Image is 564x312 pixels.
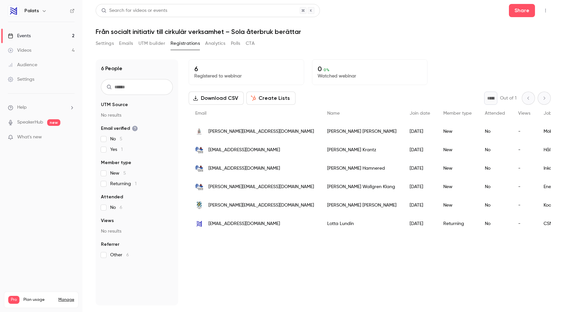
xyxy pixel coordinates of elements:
span: Returning [110,181,137,187]
span: 5 [123,171,126,176]
span: Referrer [101,241,119,248]
span: [PERSON_NAME][EMAIL_ADDRESS][DOMAIN_NAME] [208,184,314,190]
span: Views [518,111,530,116]
div: [DATE] [403,141,437,159]
p: No results [101,112,173,119]
a: Manage [58,297,74,302]
span: Attended [485,111,505,116]
span: 5 [120,137,122,141]
div: - [512,122,537,141]
button: Settings [96,38,114,49]
span: Email verified [101,125,138,132]
span: Yes [110,146,123,153]
span: 1 [135,182,137,186]
img: stadsfast.goteborg.se [195,201,203,209]
span: Attended [101,194,123,200]
div: [DATE] [403,178,437,196]
button: Polls [231,38,240,49]
div: New [437,196,478,214]
span: [EMAIL_ADDRESS][DOMAIN_NAME] [208,147,280,154]
div: [DATE] [403,122,437,141]
span: Pro [8,296,19,304]
div: [PERSON_NAME] [PERSON_NAME] [321,196,403,214]
div: No [478,214,512,233]
span: New [110,170,126,177]
p: 0 [318,65,422,73]
span: Join date [410,111,430,116]
span: [PERSON_NAME][EMAIL_ADDRESS][DOMAIN_NAME] [208,202,314,209]
div: [PERSON_NAME] [PERSON_NAME] [321,122,403,141]
span: Plan usage [23,297,54,302]
div: Search for videos or events [101,7,167,14]
button: Download CSV [189,92,244,105]
button: CTA [246,38,255,49]
img: Palats [8,6,19,16]
button: Analytics [205,38,226,49]
button: Create Lists [246,92,296,105]
span: Name [327,111,340,116]
h1: Från socialt initiativ till cirkulär verksamhet – Sola återbruk berättar [96,28,551,36]
div: Audience [8,62,37,68]
div: - [512,141,537,159]
p: No results [101,228,173,235]
p: Out of 1 [500,95,517,101]
div: [DATE] [403,196,437,214]
div: - [512,196,537,214]
span: [PERSON_NAME][EMAIL_ADDRESS][DOMAIN_NAME] [208,128,314,135]
span: Email [195,111,206,116]
span: Member type [443,111,472,116]
p: Watched webinar [318,73,422,79]
button: UTM builder [139,38,165,49]
img: lidkoping.se [195,164,203,172]
p: Registered to webinar [194,73,298,79]
div: [PERSON_NAME] Krantz [321,141,403,159]
div: New [437,141,478,159]
div: New [437,178,478,196]
span: 1 [121,147,123,152]
span: Other [110,252,129,258]
span: 6 [126,253,129,257]
div: New [437,122,478,141]
img: lidkoping.se [195,183,203,191]
span: No [110,136,122,142]
span: UTM Source [101,101,128,108]
button: Emails [119,38,133,49]
span: No [110,204,122,211]
img: palats.io [195,220,203,228]
div: No [478,141,512,159]
span: [EMAIL_ADDRESS][DOMAIN_NAME] [208,165,280,172]
div: - [512,178,537,196]
div: [PERSON_NAME] Wallgren Klang [321,178,403,196]
button: Share [509,4,535,17]
span: [EMAIL_ADDRESS][DOMAIN_NAME] [208,220,280,227]
div: - [512,214,537,233]
span: new [47,119,60,126]
div: New [437,159,478,178]
div: Events [8,33,31,39]
h1: 6 People [101,65,122,72]
h6: Palats [24,8,39,14]
a: SpeakerHub [17,119,43,126]
span: 0 % [324,68,329,72]
div: Returning [437,214,478,233]
span: Member type [101,159,131,166]
div: No [478,196,512,214]
img: lerum.se [195,128,203,135]
section: facet-groups [101,101,173,258]
div: [DATE] [403,159,437,178]
span: Views [101,217,114,224]
span: Help [17,104,27,111]
span: Job title [544,111,561,116]
div: [DATE] [403,214,437,233]
span: What's new [17,134,42,141]
div: - [512,159,537,178]
li: help-dropdown-opener [8,104,75,111]
div: Lotta Lundin [321,214,403,233]
div: [PERSON_NAME] Hamnered [321,159,403,178]
iframe: Noticeable Trigger [67,134,75,140]
img: lidkoping.se [195,146,203,154]
div: No [478,159,512,178]
div: Settings [8,76,34,83]
div: Videos [8,47,31,54]
div: No [478,122,512,141]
